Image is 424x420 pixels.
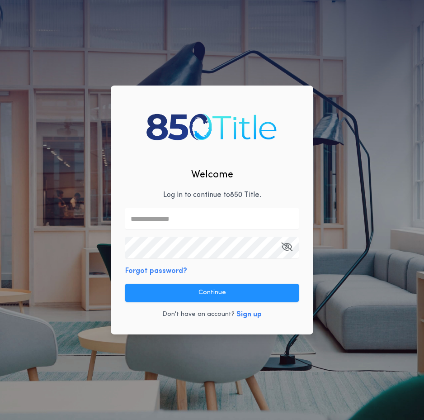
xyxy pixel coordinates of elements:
button: Sign up [236,309,262,320]
button: Continue [125,284,299,302]
p: Don't have an account? [162,310,235,319]
h2: Welcome [191,167,233,182]
img: logo [142,105,281,148]
button: Forgot password? [125,266,187,277]
p: Log in to continue to 850 Title . [163,190,261,200]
